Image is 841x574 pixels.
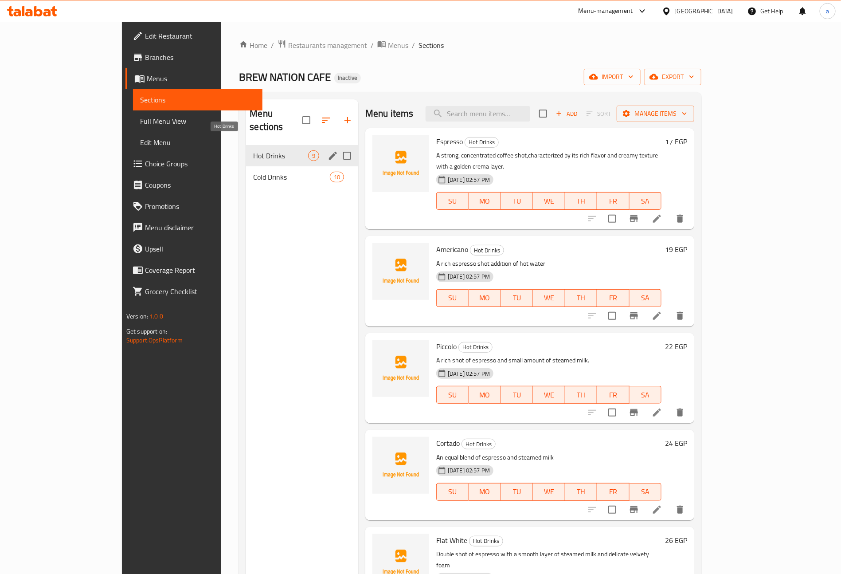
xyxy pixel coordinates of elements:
[533,289,565,307] button: WE
[601,291,626,304] span: FR
[440,389,465,401] span: SU
[440,195,465,208] span: SU
[465,137,498,147] span: Hot Drinks
[472,195,497,208] span: MO
[412,40,415,51] li: /
[617,106,694,122] button: Manage items
[501,386,533,404] button: TU
[565,192,597,210] button: TH
[372,340,429,397] img: Piccolo
[145,222,255,233] span: Menu disclaimer
[644,69,701,85] button: export
[145,265,255,275] span: Coverage Report
[126,311,148,322] span: Version:
[597,289,629,307] button: FR
[623,499,645,520] button: Branch-specific-item
[555,109,579,119] span: Add
[624,108,687,119] span: Manage items
[665,135,687,148] h6: 17 EGP
[436,192,469,210] button: SU
[147,73,255,84] span: Menus
[630,289,661,307] button: SA
[603,307,622,325] span: Select to update
[436,549,661,571] p: Double shot of espresso with a smooth layer of steamed milk and delicate velvety foam
[569,485,594,498] span: TH
[623,208,645,229] button: Branch-specific-item
[505,291,529,304] span: TU
[125,68,262,89] a: Menus
[584,69,641,85] button: import
[581,107,617,121] span: Select section first
[536,389,561,401] span: WE
[579,6,633,16] div: Menu-management
[652,311,662,321] a: Edit menu item
[239,67,331,87] span: BREW NATION CAFE
[505,195,529,208] span: TU
[239,39,701,51] nav: breadcrumb
[597,386,629,404] button: FR
[630,386,661,404] button: SA
[603,500,622,519] span: Select to update
[126,334,183,346] a: Support.OpsPlatform
[623,402,645,423] button: Branch-specific-item
[334,74,361,82] span: Inactive
[505,389,529,401] span: TU
[330,172,344,182] div: items
[536,195,561,208] span: WE
[565,289,597,307] button: TH
[462,439,496,449] div: Hot Drinks
[552,107,581,121] span: Add item
[669,402,691,423] button: delete
[133,89,262,110] a: Sections
[125,25,262,47] a: Edit Restaurant
[665,340,687,353] h6: 22 EGP
[826,6,829,16] span: a
[469,536,503,546] span: Hot Drinks
[365,107,414,120] h2: Menu items
[501,483,533,501] button: TU
[253,172,329,182] span: Cold Drinks
[145,286,255,297] span: Grocery Checklist
[472,485,497,498] span: MO
[603,209,622,228] span: Select to update
[501,289,533,307] button: TU
[145,158,255,169] span: Choice Groups
[436,452,661,463] p: An equal blend of espresso and steamed milk
[125,281,262,302] a: Grocery Checklist
[469,192,501,210] button: MO
[675,6,733,16] div: [GEOGRAPHIC_DATA]
[246,166,358,188] div: Cold Drinks10
[652,213,662,224] a: Edit menu item
[440,485,465,498] span: SU
[534,104,552,123] span: Select section
[597,483,629,501] button: FR
[633,389,658,401] span: SA
[145,31,255,41] span: Edit Restaurant
[436,436,460,450] span: Cortado
[309,152,319,160] span: 9
[388,40,408,51] span: Menus
[465,137,499,148] div: Hot Drinks
[665,243,687,256] h6: 19 EGP
[533,386,565,404] button: WE
[145,201,255,212] span: Promotions
[372,437,429,494] img: Cortado
[533,192,565,210] button: WE
[459,342,492,352] span: Hot Drinks
[536,291,561,304] span: WE
[288,40,367,51] span: Restaurants management
[297,111,316,130] span: Select all sections
[623,305,645,326] button: Branch-specific-item
[533,483,565,501] button: WE
[436,135,463,148] span: Espresso
[470,245,504,256] span: Hot Drinks
[601,485,626,498] span: FR
[633,291,658,304] span: SA
[372,243,429,300] img: Americano
[436,355,661,366] p: A rich shot of espresso and small amount of steamed milk.
[669,499,691,520] button: delete
[326,149,340,162] button: edit
[125,196,262,217] a: Promotions
[565,483,597,501] button: TH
